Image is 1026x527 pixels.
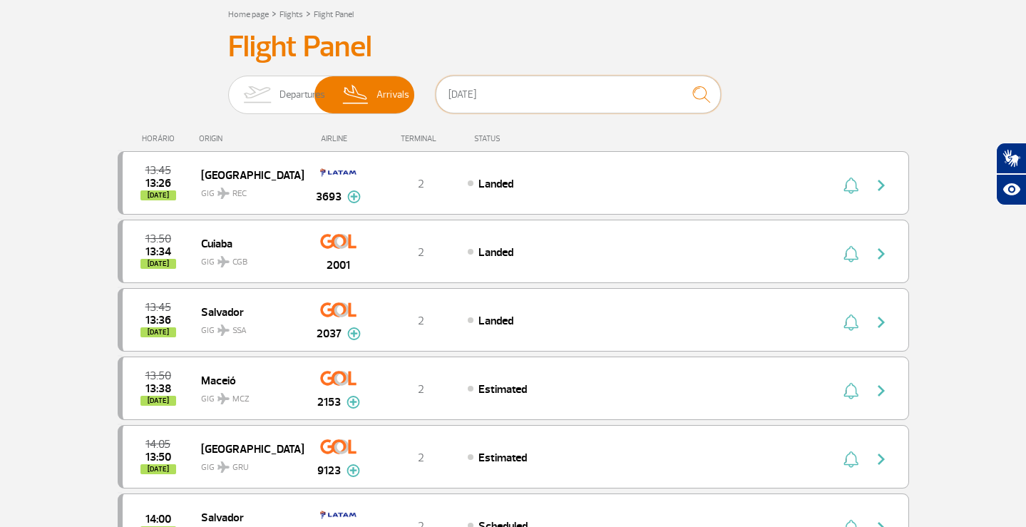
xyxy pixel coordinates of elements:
[418,382,424,396] span: 2
[145,514,171,524] span: 2025-08-28 14:00:00
[418,177,424,191] span: 2
[217,461,230,473] img: destiny_airplane.svg
[316,188,342,205] span: 3693
[232,256,247,269] span: CGB
[314,9,354,20] a: Flight Panel
[317,462,341,479] span: 9123
[478,314,513,328] span: Landed
[873,451,890,468] img: seta-direita-painel-voo.svg
[201,165,292,184] span: [GEOGRAPHIC_DATA]
[418,245,424,260] span: 2
[843,451,858,468] img: sino-painel-voo.svg
[376,76,409,113] span: Arrivals
[217,324,230,336] img: destiny_airplane.svg
[303,134,374,143] div: AIRLINE
[418,451,424,465] span: 2
[347,464,360,477] img: mais-info-painel-voo.svg
[217,393,230,404] img: destiny_airplane.svg
[306,5,311,21] a: >
[436,76,721,113] input: Flight, city or airline
[843,382,858,399] img: sino-painel-voo.svg
[478,177,513,191] span: Landed
[232,188,247,200] span: REC
[140,464,176,474] span: [DATE]
[140,327,176,337] span: [DATE]
[145,178,171,188] span: 2025-08-28 13:26:29
[478,451,527,465] span: Estimated
[478,382,527,396] span: Estimated
[201,371,292,389] span: Maceió
[145,302,171,312] span: 2025-08-28 13:45:00
[317,394,341,411] span: 2153
[201,385,292,406] span: GIG
[843,177,858,194] img: sino-painel-voo.svg
[145,165,171,175] span: 2025-08-28 13:45:00
[347,327,361,340] img: mais-info-painel-voo.svg
[347,396,360,409] img: mais-info-painel-voo.svg
[374,134,467,143] div: TERMINAL
[467,134,583,143] div: STATUS
[199,134,303,143] div: ORIGIN
[843,314,858,331] img: sino-painel-voo.svg
[996,174,1026,205] button: Abrir recursos assistivos.
[145,234,171,244] span: 2025-08-28 13:50:00
[145,371,171,381] span: 2025-08-28 13:50:00
[145,452,171,462] span: 2025-08-28 13:50:00
[232,324,247,337] span: SSA
[873,177,890,194] img: seta-direita-painel-voo.svg
[122,134,200,143] div: HORÁRIO
[201,302,292,321] span: Salvador
[347,190,361,203] img: mais-info-painel-voo.svg
[201,234,292,252] span: Cuiaba
[145,247,171,257] span: 2025-08-28 13:34:48
[228,29,799,65] h3: Flight Panel
[201,454,292,474] span: GIG
[279,9,303,20] a: Flights
[217,256,230,267] img: destiny_airplane.svg
[235,76,279,113] img: slider-embarque
[843,245,858,262] img: sino-painel-voo.svg
[478,245,513,260] span: Landed
[279,76,325,113] span: Departures
[873,245,890,262] img: seta-direita-painel-voo.svg
[145,439,170,449] span: 2025-08-28 14:05:00
[996,143,1026,205] div: Plugin de acessibilidade da Hand Talk.
[873,314,890,331] img: seta-direita-painel-voo.svg
[201,180,292,200] span: GIG
[145,384,171,394] span: 2025-08-28 13:38:00
[873,382,890,399] img: seta-direita-painel-voo.svg
[232,461,249,474] span: GRU
[140,190,176,200] span: [DATE]
[335,76,377,113] img: slider-desembarque
[418,314,424,328] span: 2
[201,439,292,458] span: [GEOGRAPHIC_DATA]
[140,259,176,269] span: [DATE]
[140,396,176,406] span: [DATE]
[145,315,171,325] span: 2025-08-28 13:36:00
[232,393,250,406] span: MCZ
[228,9,269,20] a: Home page
[201,248,292,269] span: GIG
[272,5,277,21] a: >
[327,257,350,274] span: 2001
[317,325,342,342] span: 2037
[996,143,1026,174] button: Abrir tradutor de língua de sinais.
[201,508,292,526] span: Salvador
[217,188,230,199] img: destiny_airplane.svg
[201,317,292,337] span: GIG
